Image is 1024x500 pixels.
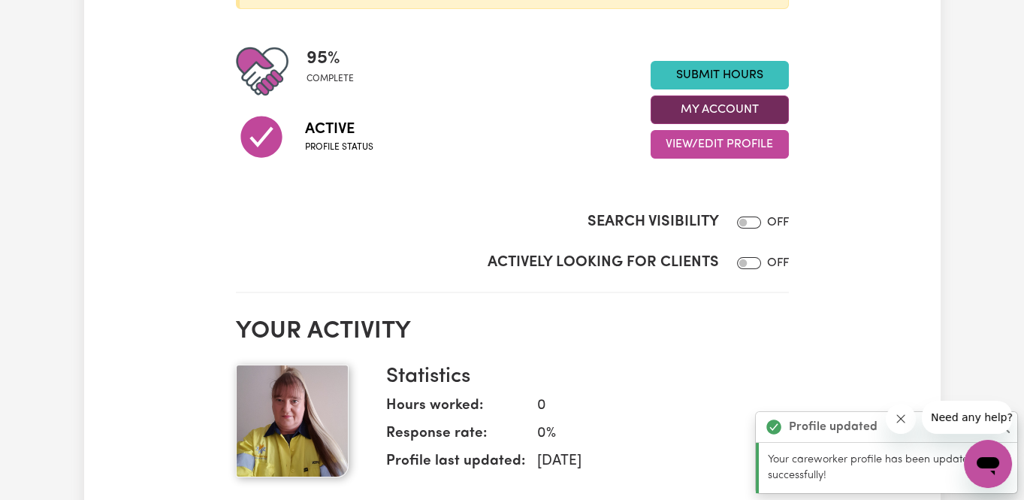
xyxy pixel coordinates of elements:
h3: Statistics [386,365,777,390]
dt: Profile last updated: [386,451,525,479]
dd: [DATE] [525,451,777,473]
dd: 0 [525,395,777,417]
label: Search Visibility [588,211,719,233]
iframe: Message from company [922,401,1012,434]
h2: Your activity [236,317,789,346]
dt: Hours worked: [386,395,525,423]
iframe: Button to launch messaging window [964,440,1012,488]
span: OFF [767,217,789,229]
dd: 0 % [525,423,777,445]
p: Your careworker profile has been updated successfully! [768,452,1008,484]
button: My Account [651,95,789,124]
span: Active [305,118,373,141]
span: OFF [767,257,789,269]
span: Need any help? [9,11,91,23]
div: Profile completeness: 95% [307,45,366,98]
button: View/Edit Profile [651,130,789,159]
a: Submit Hours [651,61,789,89]
span: complete [307,72,354,86]
img: Your profile picture [236,365,349,477]
label: Actively Looking for Clients [488,251,719,274]
strong: Profile updated [789,418,877,436]
iframe: Close message [886,404,916,434]
dt: Response rate: [386,423,525,451]
span: 95 % [307,45,354,72]
span: Profile status [305,141,373,154]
